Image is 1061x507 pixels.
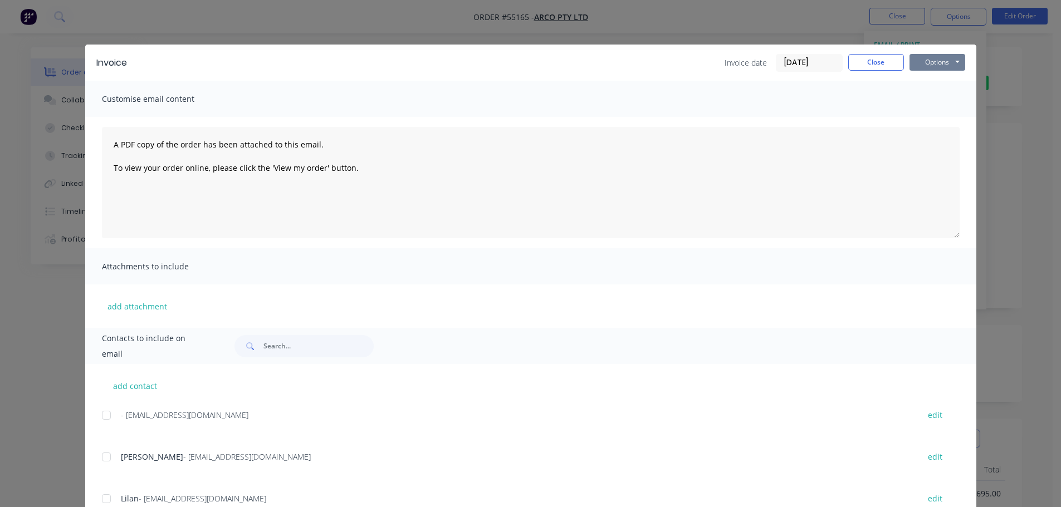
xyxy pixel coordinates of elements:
input: Search... [263,335,374,357]
span: - [EMAIL_ADDRESS][DOMAIN_NAME] [139,493,266,504]
button: edit [921,449,949,464]
span: [PERSON_NAME] [121,451,183,462]
span: - [EMAIL_ADDRESS][DOMAIN_NAME] [183,451,311,462]
div: Invoice [96,56,127,70]
span: Lilan [121,493,139,504]
button: edit [921,407,949,422]
button: edit [921,491,949,506]
span: Contacts to include on email [102,331,207,362]
button: Close [848,54,904,71]
button: add attachment [102,298,173,314]
span: - [EMAIL_ADDRESS][DOMAIN_NAME] [121,410,248,420]
span: Invoice date [725,57,767,68]
span: Customise email content [102,91,224,107]
button: Options [910,54,965,71]
button: add contact [102,377,169,394]
textarea: A PDF copy of the order has been attached to this email. To view your order online, please click ... [102,127,960,238]
span: Attachments to include [102,259,224,274]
